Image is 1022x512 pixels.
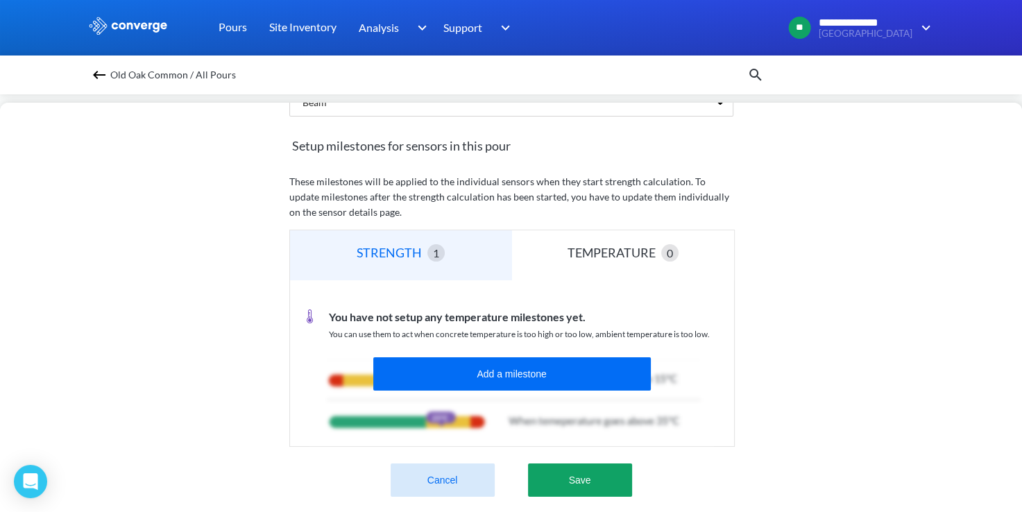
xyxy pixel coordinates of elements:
[329,310,586,323] span: You have not setup any temperature milestones yet.
[568,243,661,262] div: TEMPERATURE
[359,19,399,36] span: Analysis
[747,67,764,83] img: icon-search.svg
[88,17,169,35] img: logo_ewhite.svg
[289,136,733,155] span: Setup milestones for sensors in this pour
[291,95,327,110] div: Beam
[357,243,427,262] div: STRENGTH
[528,463,632,497] button: Save
[391,463,495,497] button: Cancel
[667,244,673,262] span: 0
[91,67,108,83] img: backspace.svg
[408,19,430,36] img: downArrow.svg
[492,19,514,36] img: downArrow.svg
[14,465,47,498] div: Open Intercom Messenger
[912,19,935,36] img: downArrow.svg
[329,328,710,341] p: You can use them to act when concrete temperature is too high or too low, ambient temperature is ...
[819,28,912,39] span: [GEOGRAPHIC_DATA]
[433,244,439,262] span: 1
[110,65,236,85] span: Old Oak Common / All Pours
[289,174,733,220] p: These milestones will be applied to the individual sensors when they start strength calculation. ...
[443,19,482,36] span: Support
[373,357,651,391] button: Add a milestone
